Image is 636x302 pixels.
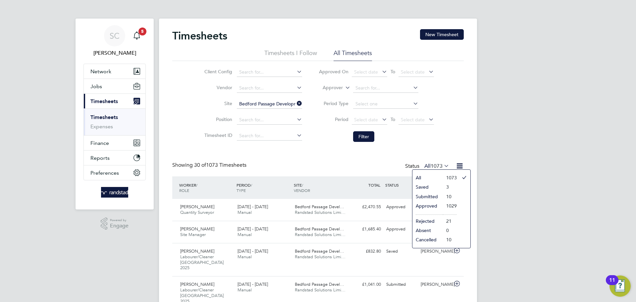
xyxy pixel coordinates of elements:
[84,151,145,165] button: Reports
[84,64,145,79] button: Network
[264,49,317,61] li: Timesheets I Follow
[353,131,374,142] button: Filter
[194,162,206,168] span: 30 of
[389,67,397,76] span: To
[83,187,146,198] a: Go to home page
[295,232,345,237] span: Randstad Solutions Limi…
[110,223,129,229] span: Engage
[90,83,102,90] span: Jobs
[84,94,145,108] button: Timesheets
[443,192,457,201] li: 10
[295,287,345,293] span: Randstad Solutions Limi…
[180,210,214,215] span: Quantity Surveyor
[90,155,110,161] span: Reports
[101,187,129,198] img: randstad-logo-retina.png
[384,224,418,235] div: Approved
[349,224,384,235] div: £1,685.40
[202,69,232,75] label: Client Config
[90,114,118,120] a: Timesheets
[313,85,343,91] label: Approver
[76,19,154,210] nav: Main navigation
[354,69,378,75] span: Select date
[90,140,109,146] span: Finance
[235,179,292,196] div: PERIOD
[202,100,232,106] label: Site
[237,84,302,93] input: Search for...
[180,204,214,210] span: [PERSON_NAME]
[83,25,146,57] a: SC[PERSON_NAME]
[180,232,206,237] span: Site Manager
[292,179,349,196] div: SITE
[412,182,443,192] li: Saved
[84,165,145,180] button: Preferences
[180,254,224,271] span: Labourer/Cleaner [GEOGRAPHIC_DATA] 2025
[180,281,214,287] span: [PERSON_NAME]
[238,281,268,287] span: [DATE] - [DATE]
[319,100,348,106] label: Period Type
[424,163,449,169] label: All
[418,279,452,290] div: [PERSON_NAME]
[609,280,615,289] div: 11
[238,287,252,293] span: Manual
[405,162,450,171] div: Status
[295,281,344,287] span: Bedford Passage Devel…
[420,29,464,40] button: New Timesheet
[237,131,302,141] input: Search for...
[202,116,232,122] label: Position
[110,217,129,223] span: Powered by
[180,248,214,254] span: [PERSON_NAME]
[354,117,378,123] span: Select date
[90,170,119,176] span: Preferences
[295,254,345,260] span: Randstad Solutions Limi…
[412,201,443,211] li: Approved
[196,182,197,188] span: /
[302,182,303,188] span: /
[443,226,457,235] li: 0
[384,202,418,212] div: Approved
[194,162,246,168] span: 1073 Timesheets
[295,248,344,254] span: Bedford Passage Devel…
[294,188,310,193] span: VENDOR
[443,201,457,211] li: 1029
[202,132,232,138] label: Timesheet ID
[178,179,235,196] div: WORKER
[84,79,145,93] button: Jobs
[238,254,252,260] span: Manual
[83,49,146,57] span: Sophie Clemmence
[349,279,384,290] div: £1,041.00
[238,210,252,215] span: Manual
[295,210,345,215] span: Randstad Solutions Limi…
[84,136,145,150] button: Finance
[353,99,418,109] input: Select one
[412,235,443,244] li: Cancelled
[130,25,143,46] a: 5
[349,246,384,257] div: £832.80
[90,98,118,104] span: Timesheets
[238,232,252,237] span: Manual
[389,115,397,124] span: To
[353,84,418,93] input: Search for...
[110,31,120,40] span: SC
[295,204,344,210] span: Bedford Passage Devel…
[443,173,457,182] li: 1073
[412,192,443,201] li: Submitted
[237,68,302,77] input: Search for...
[179,188,189,193] span: ROLE
[101,217,129,230] a: Powered byEngage
[401,117,425,123] span: Select date
[172,29,227,42] h2: Timesheets
[237,115,302,125] input: Search for...
[238,204,268,210] span: [DATE] - [DATE]
[384,246,418,257] div: Saved
[202,85,232,91] label: Vendor
[251,182,252,188] span: /
[412,226,443,235] li: Absent
[84,108,145,135] div: Timesheets
[443,216,457,226] li: 21
[334,49,372,61] li: All Timesheets
[90,68,111,75] span: Network
[349,202,384,212] div: £2,470.55
[443,235,457,244] li: 10
[237,99,302,109] input: Search for...
[412,216,443,226] li: Rejected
